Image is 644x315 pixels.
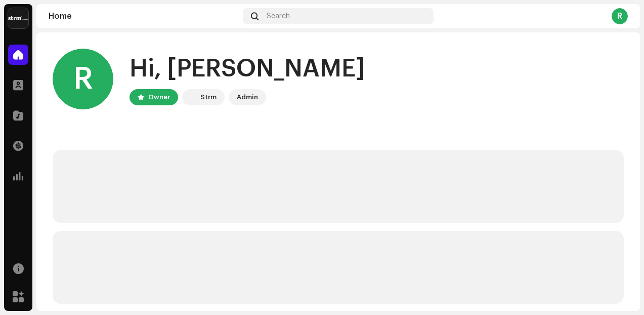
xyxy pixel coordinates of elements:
[237,91,258,103] div: Admin
[8,8,28,28] img: 408b884b-546b-4518-8448-1008f9c76b02
[148,91,170,103] div: Owner
[200,91,217,103] div: Strm
[184,91,196,103] img: 408b884b-546b-4518-8448-1008f9c76b02
[267,12,290,20] span: Search
[612,8,628,24] div: R
[53,49,113,109] div: R
[49,12,239,20] div: Home
[130,53,365,85] div: Hi, [PERSON_NAME]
